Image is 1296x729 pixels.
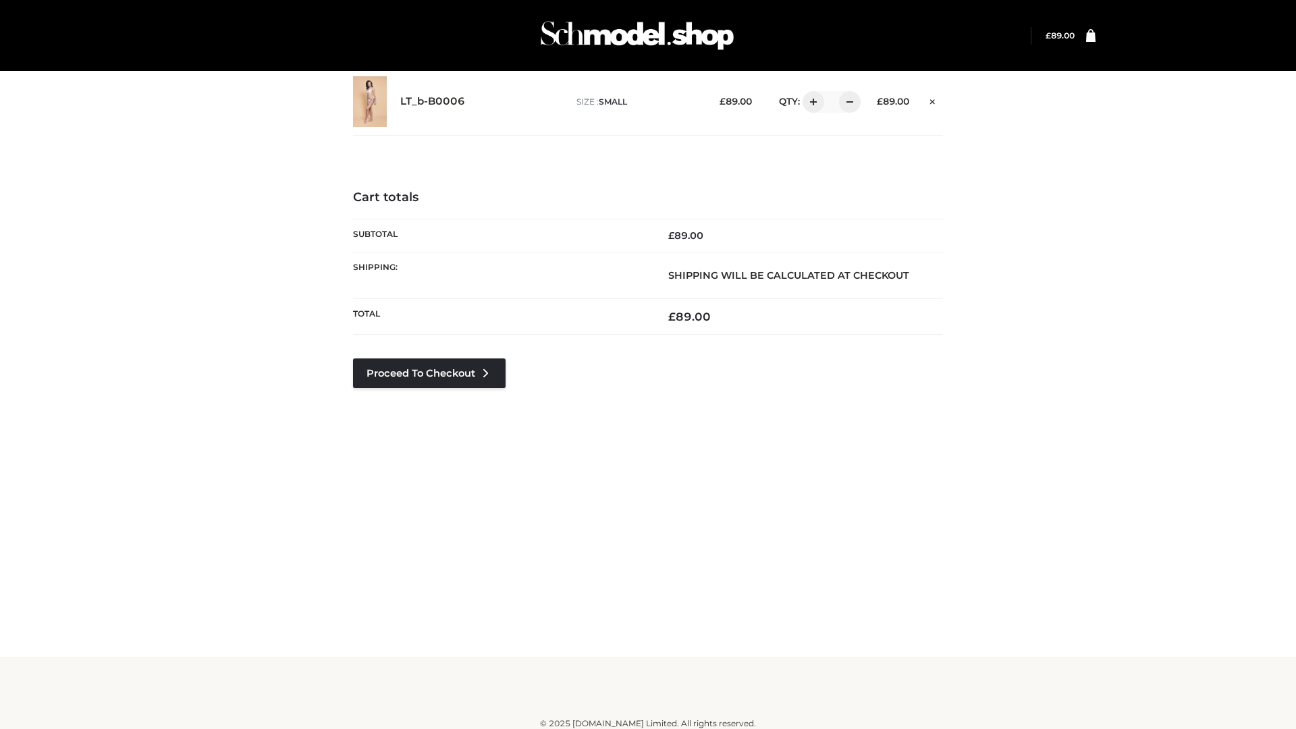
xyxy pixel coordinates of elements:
[353,252,648,298] th: Shipping:
[668,310,676,323] span: £
[353,219,648,252] th: Subtotal
[765,91,856,113] div: QTY:
[1046,30,1075,40] a: £89.00
[353,190,943,205] h4: Cart totals
[668,230,674,242] span: £
[1046,30,1075,40] bdi: 89.00
[353,76,387,127] img: LT_b-B0006 - SMALL
[536,9,738,62] img: Schmodel Admin 964
[877,96,883,107] span: £
[400,95,465,108] a: LT_b-B0006
[599,97,627,107] span: SMALL
[877,96,909,107] bdi: 89.00
[353,358,506,388] a: Proceed to Checkout
[668,230,703,242] bdi: 89.00
[668,310,711,323] bdi: 89.00
[576,96,699,108] p: size :
[720,96,726,107] span: £
[1046,30,1051,40] span: £
[668,269,909,281] strong: Shipping will be calculated at checkout
[353,299,648,335] th: Total
[923,91,943,109] a: Remove this item
[720,96,752,107] bdi: 89.00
